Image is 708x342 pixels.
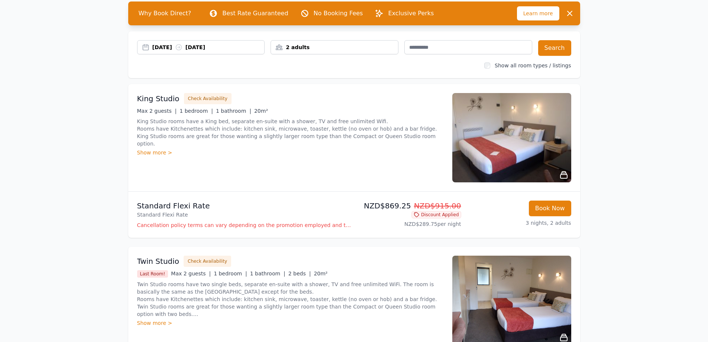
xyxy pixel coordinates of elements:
[529,201,571,216] button: Book Now
[314,9,363,18] p: No Booking Fees
[180,108,213,114] span: 1 bedroom |
[137,93,180,104] h3: King Studio
[137,270,168,278] span: Last Room!
[137,319,443,327] div: Show more >
[271,44,398,51] div: 2 adults
[137,221,351,229] p: Cancellation policy terms can vary depending on the promotion employed and the time of stay of th...
[171,271,211,277] span: Max 2 guests |
[137,211,351,218] p: Standard Flexi Rate
[357,201,461,211] p: NZD$869.25
[250,271,285,277] span: 1 bathroom |
[538,40,571,56] button: Search
[314,271,327,277] span: 20m²
[411,211,461,218] span: Discount Applied
[137,256,180,266] h3: Twin Studio
[357,220,461,228] p: NZD$289.75 per night
[388,9,434,18] p: Exclusive Perks
[467,219,571,227] p: 3 nights, 2 adults
[184,256,231,267] button: Check Availability
[222,9,288,18] p: Best Rate Guaranteed
[214,271,247,277] span: 1 bedroom |
[152,44,265,51] div: [DATE] [DATE]
[288,271,311,277] span: 2 beds |
[137,108,177,114] span: Max 2 guests |
[517,6,559,20] span: Learn more
[254,108,268,114] span: 20m²
[137,118,443,147] p: King Studio rooms have a King bed, separate en-suite with a shower, TV and free unlimited Wifi. R...
[133,6,197,21] span: Why Book Direct?
[137,149,443,156] div: Show more >
[137,201,351,211] p: Standard Flexi Rate
[184,93,232,104] button: Check Availability
[495,63,571,68] label: Show all room types / listings
[414,201,461,210] span: NZD$915.00
[137,281,443,318] p: Twin Studio rooms have two single beds, separate en-suite with a shower, TV and free unlimited Wi...
[216,108,251,114] span: 1 bathroom |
